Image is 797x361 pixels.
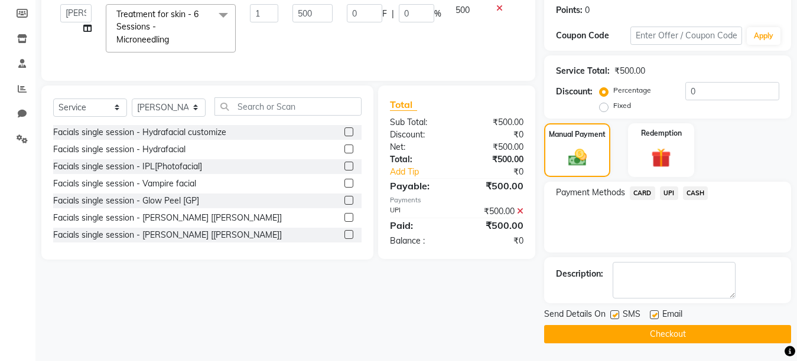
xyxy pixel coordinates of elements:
div: Payable: [381,179,457,193]
div: ₹0 [469,166,532,178]
span: CASH [683,186,708,200]
div: Facials single session - Hydrafacial [53,143,186,156]
div: Facials single session - Glow Peel [GP] [53,195,199,207]
div: Points: [556,4,583,17]
div: Payments [390,195,523,205]
div: Discount: [556,86,593,98]
div: Discount: [381,129,457,141]
a: Add Tip [381,166,469,178]
span: Payment Methods [556,186,625,199]
div: Facials single session - Vampire facial [53,178,196,190]
span: UPI [660,186,678,200]
div: ₹500.00 [457,116,532,129]
div: 0 [585,4,590,17]
div: Description: [556,268,603,280]
div: ₹0 [457,129,532,141]
div: ₹500.00 [457,205,532,218]
div: Facials single session - Hydrafacial customize [53,126,226,139]
div: Facials single session - IPL[Photofacial] [53,160,202,173]
img: _cash.svg [562,147,593,168]
a: x [169,34,174,45]
span: 500 [456,5,470,15]
span: Email [662,308,682,323]
input: Search or Scan [214,97,362,116]
span: SMS [623,308,640,323]
label: Redemption [641,128,682,139]
span: F [382,8,387,20]
div: ₹500.00 [457,153,532,166]
div: ₹0 [457,235,532,247]
div: Coupon Code [556,29,630,42]
input: Enter Offer / Coupon Code [630,27,742,45]
div: Sub Total: [381,116,457,129]
label: Manual Payment [549,129,606,140]
div: Net: [381,141,457,153]
span: Total [390,99,417,111]
label: Percentage [613,85,651,96]
label: Fixed [613,100,631,111]
div: Paid: [381,218,457,232]
img: _gift.svg [645,146,677,170]
div: Total: [381,153,457,166]
div: ₹500.00 [457,218,532,232]
div: Facials single session - [PERSON_NAME] [[PERSON_NAME]] [53,229,282,241]
span: % [434,8,441,20]
button: Apply [747,27,780,45]
span: | [392,8,394,20]
span: Send Details On [544,308,606,323]
div: Balance : [381,235,457,247]
div: Service Total: [556,65,610,77]
span: CARD [630,186,655,200]
div: ₹500.00 [614,65,645,77]
button: Checkout [544,325,791,343]
div: ₹500.00 [457,179,532,193]
div: UPI [381,205,457,218]
div: Facials single session - [PERSON_NAME] [[PERSON_NAME]] [53,212,282,224]
div: ₹500.00 [457,141,532,153]
span: Treatment for skin - 6 Sessions - Microneedling [116,9,199,45]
